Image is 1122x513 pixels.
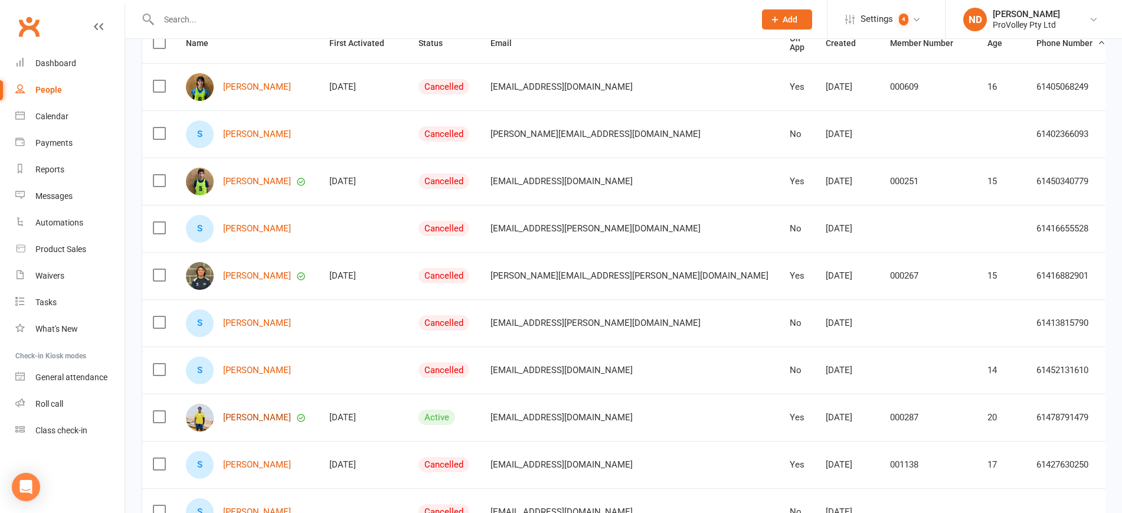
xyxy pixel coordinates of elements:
div: Messages [35,191,73,201]
a: Clubworx [14,12,44,41]
div: 61452131610 [1036,365,1105,375]
div: [DATE] [329,413,397,423]
button: Name [186,36,221,50]
button: Created [826,36,869,50]
div: Yes [790,460,804,470]
span: [EMAIL_ADDRESS][DOMAIN_NAME] [490,170,633,192]
div: 61450340779 [1036,177,1105,187]
button: Add [762,9,812,30]
div: Cancelled [418,315,469,331]
button: Age [987,36,1015,50]
div: Cancelled [418,221,469,236]
a: Class kiosk mode [15,417,125,444]
div: [DATE] [329,271,397,281]
a: [PERSON_NAME] [223,318,291,328]
div: Reports [35,165,64,174]
a: What's New [15,316,125,342]
div: Payments [35,138,73,148]
span: [EMAIL_ADDRESS][DOMAIN_NAME] [490,359,633,381]
div: Samantha [186,357,214,384]
span: First Activated [329,38,397,48]
span: Email [490,38,525,48]
a: Tasks [15,289,125,316]
div: Calendar [35,112,68,121]
div: Active [418,410,455,425]
a: [PERSON_NAME] [223,129,291,139]
span: [EMAIL_ADDRESS][DOMAIN_NAME] [490,453,633,476]
div: [DATE] [826,177,869,187]
div: [DATE] [329,82,397,92]
div: 61413815790 [1036,318,1105,328]
span: Age [987,38,1015,48]
img: Samantha [186,262,214,290]
span: [EMAIL_ADDRESS][PERSON_NAME][DOMAIN_NAME] [490,217,701,240]
div: Yes [790,271,804,281]
a: Payments [15,130,125,156]
div: Open Intercom Messenger [12,473,40,501]
button: Member Number [890,36,966,50]
div: [DATE] [826,129,869,139]
a: Dashboard [15,50,125,77]
a: [PERSON_NAME] [223,271,291,281]
div: [DATE] [826,82,869,92]
a: [PERSON_NAME] [223,460,291,470]
div: Yes [790,82,804,92]
div: 17 [987,460,1015,470]
div: No [790,129,804,139]
div: Sami [186,309,214,337]
a: Reports [15,156,125,183]
div: Samantha [186,120,214,148]
div: [DATE] [826,460,869,470]
div: [PERSON_NAME] [993,9,1060,19]
div: Yes [790,177,804,187]
div: 15 [987,177,1015,187]
div: [DATE] [826,224,869,234]
div: 61427630250 [1036,460,1105,470]
span: Settings [861,6,893,32]
div: Roll call [35,399,63,409]
span: Name [186,38,221,48]
div: Cancelled [418,126,469,142]
div: [DATE] [826,271,869,281]
div: 61405068249 [1036,82,1105,92]
span: Phone Number [1036,38,1105,48]
div: 000267 [890,271,966,281]
div: 20 [987,413,1015,423]
div: Tasks [35,298,57,307]
a: Messages [15,183,125,210]
div: ND [963,8,987,31]
div: Sam [186,215,214,243]
div: [DATE] [329,460,397,470]
div: 61478791479 [1036,413,1105,423]
a: [PERSON_NAME] [223,365,291,375]
div: Product Sales [35,244,86,254]
div: Automations [35,218,83,227]
img: Samarpreet [186,404,214,432]
div: No [790,318,804,328]
span: Created [826,38,869,48]
div: 61416655528 [1036,224,1105,234]
div: [DATE] [826,413,869,423]
div: No [790,224,804,234]
a: General attendance kiosk mode [15,364,125,391]
div: Dashboard [35,58,76,68]
span: [PERSON_NAME][EMAIL_ADDRESS][DOMAIN_NAME] [490,123,701,145]
a: Waivers [15,263,125,289]
span: [PERSON_NAME][EMAIL_ADDRESS][PERSON_NAME][DOMAIN_NAME] [490,264,768,287]
button: Email [490,36,525,50]
div: Cancelled [418,79,469,94]
a: [PERSON_NAME] [223,177,291,187]
span: [EMAIL_ADDRESS][DOMAIN_NAME] [490,406,633,429]
div: People [35,85,62,94]
span: [EMAIL_ADDRESS][DOMAIN_NAME] [490,76,633,98]
div: 000287 [890,413,966,423]
div: 61402366093 [1036,129,1105,139]
div: Waivers [35,271,64,280]
div: Cancelled [418,268,469,283]
div: Cancelled [418,457,469,472]
a: [PERSON_NAME] [223,413,291,423]
div: [DATE] [826,318,869,328]
div: 000251 [890,177,966,187]
a: [PERSON_NAME] [223,224,291,234]
div: Sam [186,451,214,479]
